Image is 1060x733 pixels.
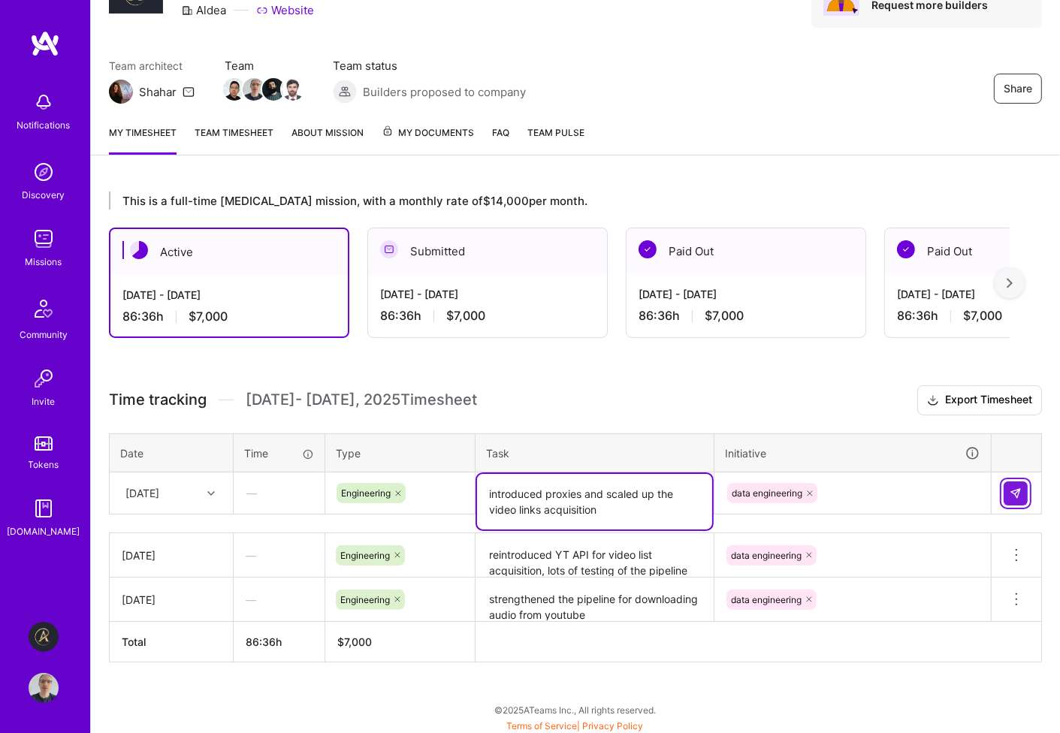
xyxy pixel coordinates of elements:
[282,78,304,101] img: Team Member Avatar
[446,308,485,324] span: $7,000
[1007,278,1013,288] img: right
[380,286,595,302] div: [DATE] - [DATE]
[583,720,644,731] a: Privacy Policy
[109,58,195,74] span: Team architect
[130,241,148,259] img: Active
[246,391,477,409] span: [DATE] - [DATE] , 2025 Timesheet
[109,391,207,409] span: Time tracking
[234,580,325,620] div: —
[122,547,221,563] div: [DATE]
[731,550,802,561] span: data engineering
[110,229,348,275] div: Active
[291,125,364,155] a: About Mission
[244,445,314,461] div: Time
[507,720,578,731] a: Terms of Service
[477,579,712,620] textarea: strengthened the pipeline for downloading audio from youtube
[234,622,325,662] th: 86:36h
[731,594,802,605] span: data engineering
[627,228,865,274] div: Paid Out
[234,535,325,575] div: —
[125,485,159,501] div: [DATE]
[195,125,273,155] a: Team timesheet
[234,473,324,513] div: —
[223,78,246,101] img: Team Member Avatar
[32,394,56,409] div: Invite
[325,433,476,472] th: Type
[181,2,226,18] div: Aldea
[35,436,53,451] img: tokens
[725,445,980,462] div: Initiative
[26,254,62,270] div: Missions
[17,117,71,133] div: Notifications
[492,125,509,155] a: FAQ
[225,58,303,74] span: Team
[207,490,215,497] i: icon Chevron
[264,77,283,102] a: Team Member Avatar
[382,125,474,141] span: My Documents
[507,720,644,731] span: |
[30,30,60,57] img: logo
[25,622,62,652] a: Aldea: Transforming Behavior Change Through AI-Driven Coaching
[527,125,584,155] a: Team Pulse
[325,622,476,662] th: $7,000
[341,487,391,499] span: Engineering
[243,78,265,101] img: Team Member Avatar
[25,673,62,703] a: User Avatar
[363,84,526,100] span: Builders proposed to company
[139,84,177,100] div: Shahar
[1010,487,1022,499] img: Submit
[333,80,357,104] img: Builders proposed to company
[897,240,915,258] img: Paid Out
[122,592,221,608] div: [DATE]
[380,240,398,258] img: Submitted
[29,87,59,117] img: bell
[29,157,59,187] img: discovery
[639,308,853,324] div: 86:36 h
[109,80,133,104] img: Team Architect
[283,77,303,102] a: Team Member Avatar
[122,309,336,324] div: 86:36 h
[527,127,584,138] span: Team Pulse
[29,622,59,652] img: Aldea: Transforming Behavior Change Through AI-Driven Coaching
[90,691,1060,728] div: © 2025 ATeams Inc., All rights reserved.
[256,2,314,18] a: Website
[340,594,390,605] span: Engineering
[262,78,285,101] img: Team Member Avatar
[110,622,234,662] th: Total
[705,308,744,324] span: $7,000
[181,5,193,17] i: icon CompanyGray
[963,308,1002,324] span: $7,000
[639,286,853,302] div: [DATE] - [DATE]
[380,308,595,324] div: 86:36 h
[23,187,65,203] div: Discovery
[1004,481,1029,505] div: null
[29,493,59,523] img: guide book
[333,58,526,74] span: Team status
[20,327,68,342] div: Community
[927,393,939,409] i: icon Download
[732,487,802,499] span: data engineering
[183,86,195,98] i: icon Mail
[109,125,177,155] a: My timesheet
[29,224,59,254] img: teamwork
[29,363,59,394] img: Invite
[994,74,1042,104] button: Share
[29,673,59,703] img: User Avatar
[917,385,1042,415] button: Export Timesheet
[477,535,712,576] textarea: reintroduced YT API for video list acquisition, lots of testing of the pipeline
[26,291,62,327] img: Community
[382,125,474,155] a: My Documents
[244,77,264,102] a: Team Member Avatar
[477,474,712,529] textarea: introduced proxies and scaled up the video links acquisition
[8,523,80,539] div: [DOMAIN_NAME]
[340,550,390,561] span: Engineering
[29,457,59,472] div: Tokens
[368,228,607,274] div: Submitted
[110,433,234,472] th: Date
[1004,81,1032,96] span: Share
[225,77,244,102] a: Team Member Avatar
[122,287,336,303] div: [DATE] - [DATE]
[109,192,1010,210] div: This is a full-time [MEDICAL_DATA] mission, with a monthly rate of $14,000 per month.
[189,309,228,324] span: $7,000
[639,240,657,258] img: Paid Out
